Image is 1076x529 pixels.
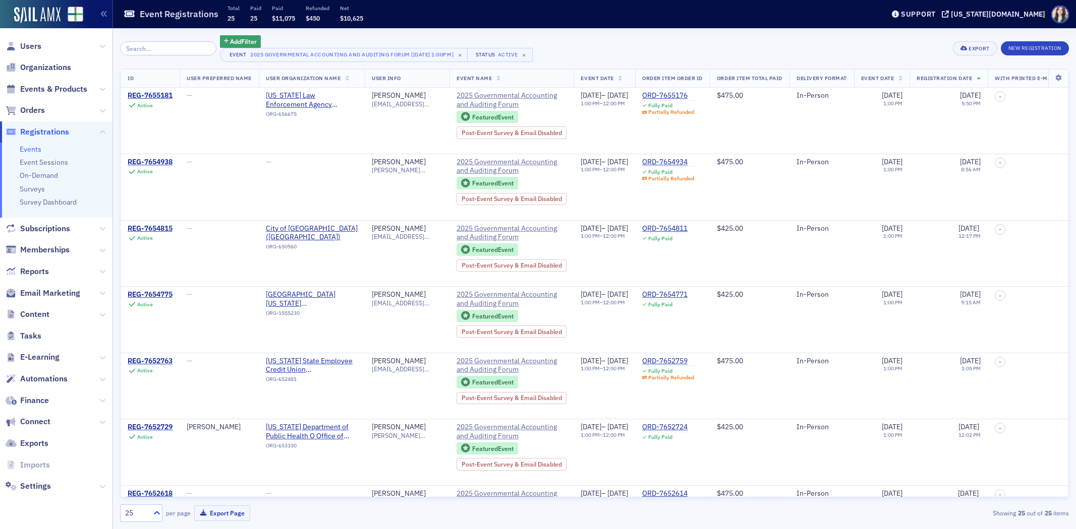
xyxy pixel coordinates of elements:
span: With Printed E-Materials [995,75,1073,82]
a: Email Marketing [6,288,80,299]
time: 1:00 PM [883,166,902,173]
a: Memberships [6,244,70,255]
span: Event Name [457,75,492,82]
div: In-Person [797,423,847,432]
span: $425.00 [717,422,743,431]
a: Survey Dashboard [20,197,77,207]
span: — [187,224,192,233]
a: 2025 Governmental Accounting and Auditing Forum [457,357,567,374]
span: Memberships [20,244,70,255]
span: $475.00 [717,489,743,498]
div: Active [137,235,153,241]
div: Featured Event [457,243,518,256]
a: REG-7654938 [128,158,173,167]
a: [PERSON_NAME] [372,423,426,432]
span: [PERSON_NAME][EMAIL_ADDRESS][PERSON_NAME][DOMAIN_NAME][US_STATE] [372,432,442,439]
a: Event Sessions [20,158,68,167]
a: [PERSON_NAME] [372,158,426,167]
span: – [999,94,1002,100]
time: 12:00 PM [603,365,625,372]
span: Subscriptions [20,223,70,234]
div: Partially Refunded [648,374,694,381]
p: Paid [250,5,261,12]
a: ORD-7652614 [642,489,694,498]
p: Refunded [306,5,329,12]
div: In-Person [797,489,847,498]
div: ORG-656675 [266,111,358,121]
time: 12:00 PM [603,166,625,173]
span: $475.00 [717,157,743,166]
a: [GEOGRAPHIC_DATA][US_STATE] [GEOGRAPHIC_DATA] ([GEOGRAPHIC_DATA]) [266,290,358,308]
span: Users [20,41,41,52]
time: 1:00 PM [883,100,902,107]
span: [DATE] [882,91,902,100]
span: [DATE] [581,224,601,233]
span: — [187,157,192,166]
a: [PERSON_NAME] [372,489,426,498]
a: REG-7655181 [128,91,173,100]
span: × [456,50,465,59]
div: REG-7654775 [128,290,173,299]
a: Reports [6,266,49,277]
span: [DATE] [882,157,902,166]
time: 12:02 PM [958,431,981,438]
span: City of Auburn (Auburn) [266,224,358,242]
span: – [999,226,1002,232]
span: Order Item Total Paid [717,75,782,82]
span: — [187,356,192,365]
span: [DATE] [607,489,628,498]
label: per page [166,508,191,517]
span: [DATE] [960,91,981,100]
a: REG-7652618 [128,489,173,498]
a: 2025 Governmental Accounting and Auditing Forum [457,489,567,507]
span: [EMAIL_ADDRESS][DOMAIN_NAME] [372,100,442,108]
div: 2025 Governmental Accounting and Auditing Forum [[DATE] 1:00pm] [250,49,454,59]
span: Registration Date [917,75,972,82]
div: Featured Event [457,177,518,189]
a: E-Learning [6,352,60,363]
div: – [581,158,628,167]
span: 2025 Governmental Accounting and Auditing Forum [457,158,567,175]
time: 1:00 PM [581,431,600,438]
span: User Organization Name [266,75,341,82]
a: Finance [6,395,49,406]
div: Featured Event [472,247,514,252]
a: Events [20,145,41,154]
time: 8:56 AM [961,166,981,173]
div: Active [137,102,153,109]
span: [DATE] [958,489,979,498]
time: 1:00 PM [581,365,600,372]
span: Delivery Format [797,75,847,82]
p: Total [228,5,240,12]
a: Content [6,309,49,320]
span: Profile [1051,6,1069,23]
a: City of [GEOGRAPHIC_DATA] ([GEOGRAPHIC_DATA]) [266,224,358,242]
div: Post-Event Survey [457,392,567,404]
div: ORD-7654934 [642,158,694,167]
time: 1:00 PM [581,232,600,239]
a: Users [6,41,41,52]
a: Exports [6,438,48,449]
button: AddFilter [220,35,261,48]
div: ORD-7654811 [642,224,688,233]
a: ORD-7654771 [642,290,688,299]
span: $425.00 [717,224,743,233]
div: Partially Refunded [648,175,694,182]
p: Net [340,5,363,12]
time: 1:00 PM [581,166,600,173]
time: 1:00 PM [883,365,902,372]
div: ORG-652481 [266,376,358,386]
time: 12:17 PM [958,232,981,239]
span: – [999,492,1002,498]
span: 2025 Governmental Accounting and Auditing Forum [457,91,567,109]
div: Active [137,434,153,440]
a: 2025 Governmental Accounting and Auditing Forum [457,224,567,242]
div: Post-Event Survey [457,325,567,338]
